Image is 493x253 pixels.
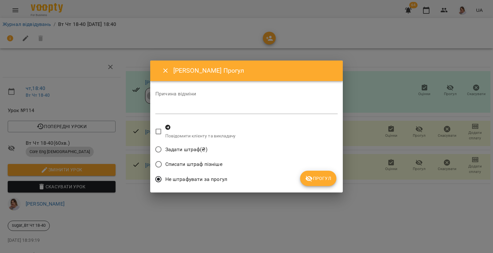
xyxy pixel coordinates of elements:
[155,91,338,96] label: Причина відміни
[165,146,207,153] span: Задати штраф(₴)
[165,175,227,183] span: Не штрафувати за прогул
[305,175,331,182] span: Прогул
[300,171,336,186] button: Прогул
[165,160,222,168] span: Списати штраф пізніше
[173,66,335,76] h6: [PERSON_NAME] Прогул
[165,133,236,139] p: Повідомити клієнту та викладачу
[158,63,173,78] button: Close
